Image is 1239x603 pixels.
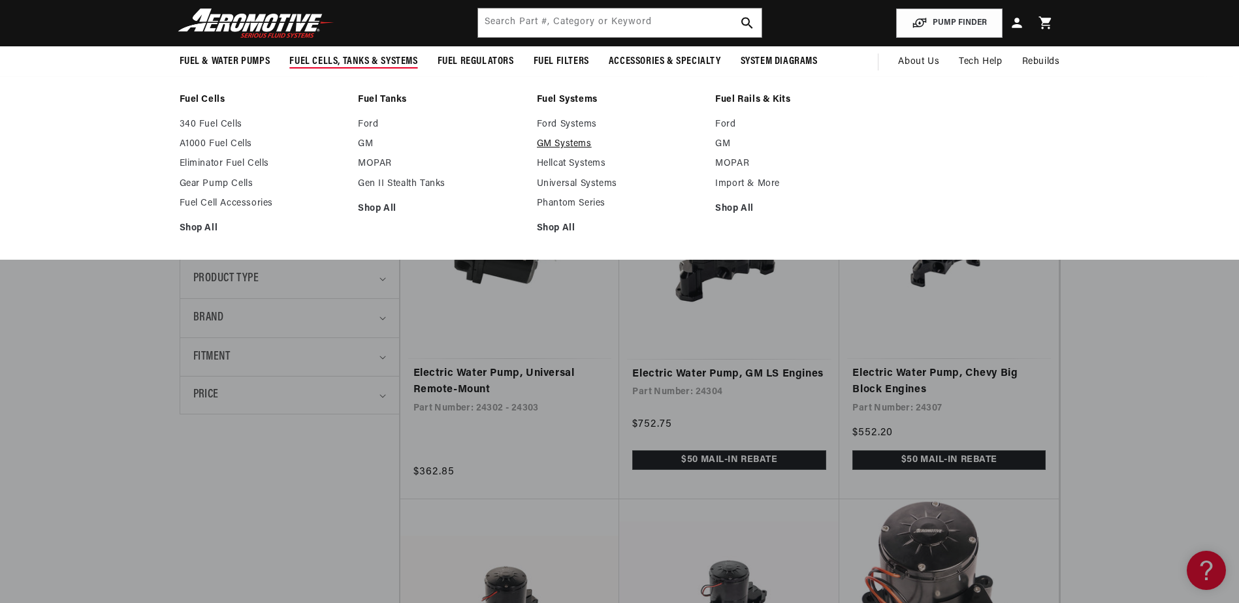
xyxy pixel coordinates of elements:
[180,223,346,234] a: Shop All
[898,57,939,67] span: About Us
[170,46,280,77] summary: Fuel & Water Pumps
[632,366,826,383] a: Electric Water Pump, GM LS Engines
[1022,55,1060,69] span: Rebuilds
[715,119,881,131] a: Ford
[180,198,346,209] a: Fuel Cell Accessories
[174,8,338,39] img: Aeromotive
[852,365,1046,399] a: Electric Water Pump, Chevy Big Block Engines
[413,365,607,399] a: Electric Water Pump, Universal Remote-Mount
[537,94,703,106] a: Fuel Systems
[715,203,881,215] a: Shop All
[715,178,881,190] a: Import & More
[537,158,703,170] a: Hellcat Systems
[537,119,703,131] a: Ford Systems
[534,55,589,69] span: Fuel Filters
[537,223,703,234] a: Shop All
[193,299,386,337] summary: Brand (0 selected)
[524,46,599,77] summary: Fuel Filters
[358,94,524,106] a: Fuel Tanks
[1012,46,1070,78] summary: Rebuilds
[358,158,524,170] a: MOPAR
[733,8,762,37] button: search button
[959,55,1002,69] span: Tech Help
[438,55,514,69] span: Fuel Regulators
[949,46,1012,78] summary: Tech Help
[180,178,346,190] a: Gear Pump Cells
[888,46,949,78] a: About Us
[193,377,386,414] summary: Price
[537,138,703,150] a: GM Systems
[358,178,524,190] a: Gen II Stealth Tanks
[537,198,703,209] a: Phantom Series
[180,55,270,69] span: Fuel & Water Pumps
[180,138,346,150] a: A1000 Fuel Cells
[609,55,721,69] span: Accessories & Specialty
[715,94,881,106] a: Fuel Rails & Kits
[715,158,881,170] a: MOPAR
[896,8,1003,38] button: PUMP FINDER
[358,203,524,215] a: Shop All
[599,46,731,77] summary: Accessories & Specialty
[358,138,524,150] a: GM
[193,309,224,328] span: Brand
[428,46,524,77] summary: Fuel Regulators
[715,138,881,150] a: GM
[180,119,346,131] a: 340 Fuel Cells
[478,8,762,37] input: Search by Part Number, Category or Keyword
[193,386,219,404] span: Price
[180,94,346,106] a: Fuel Cells
[193,348,231,367] span: Fitment
[537,178,703,190] a: Universal Systems
[358,119,524,131] a: Ford
[280,46,427,77] summary: Fuel Cells, Tanks & Systems
[180,158,346,170] a: Eliminator Fuel Cells
[193,260,386,298] summary: Product type (0 selected)
[741,55,818,69] span: System Diagrams
[731,46,828,77] summary: System Diagrams
[193,338,386,377] summary: Fitment (0 selected)
[289,55,417,69] span: Fuel Cells, Tanks & Systems
[193,270,259,288] span: Product type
